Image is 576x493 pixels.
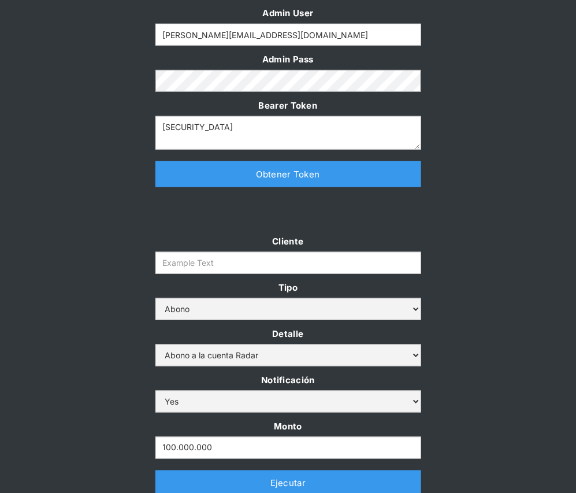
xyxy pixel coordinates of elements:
label: Detalle [155,326,421,342]
input: Example Text [155,252,421,274]
a: Obtener Token [155,161,421,187]
input: Example Text [155,24,421,46]
input: Monto [155,437,421,459]
label: Admin User [155,5,421,21]
form: Form [155,233,421,459]
form: Form [155,5,421,150]
label: Bearer Token [155,98,421,113]
label: Admin Pass [155,51,421,67]
label: Cliente [155,233,421,249]
label: Notificación [155,372,421,388]
label: Monto [155,418,421,434]
label: Tipo [155,280,421,295]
